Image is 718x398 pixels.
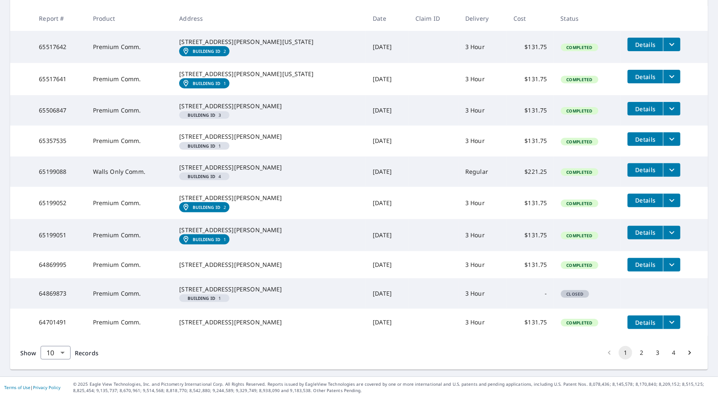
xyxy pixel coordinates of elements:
button: page 1 [619,346,632,360]
td: 65517641 [32,63,86,95]
td: Premium Comm. [86,187,173,219]
span: 4 [183,174,226,178]
span: 3 [183,113,226,117]
a: Privacy Policy [33,384,60,390]
button: Go to next page [683,346,696,360]
span: Completed [562,233,598,239]
td: 65199088 [32,156,86,187]
button: detailsBtn-65517641 [628,70,663,83]
button: detailsBtn-65517642 [628,38,663,51]
em: Building ID [193,237,220,242]
button: filesDropdownBtn-64869995 [663,258,680,272]
span: Completed [562,262,598,268]
div: [STREET_ADDRESS][PERSON_NAME] [179,132,359,141]
div: [STREET_ADDRESS][PERSON_NAME] [179,285,359,294]
td: 64869873 [32,278,86,309]
p: © 2025 Eagle View Technologies, Inc. and Pictometry International Corp. All Rights Reserved. Repo... [73,381,714,394]
td: $131.75 [507,63,554,95]
em: Building ID [188,296,215,300]
td: [DATE] [366,278,409,309]
td: [DATE] [366,187,409,219]
td: Premium Comm. [86,251,173,278]
td: Premium Comm. [86,309,173,336]
span: Completed [562,200,598,206]
button: detailsBtn-65506847 [628,102,663,115]
td: Premium Comm. [86,31,173,63]
span: Details [633,166,658,174]
span: Details [633,73,658,81]
p: | [4,385,60,390]
nav: pagination navigation [601,346,698,360]
button: detailsBtn-65199051 [628,226,663,239]
td: [DATE] [366,31,409,63]
td: Premium Comm. [86,219,173,251]
th: Cost [507,6,554,31]
td: $131.75 [507,251,554,278]
span: Completed [562,44,598,50]
td: 3 Hour [459,95,507,126]
td: Premium Comm. [86,278,173,309]
td: $131.75 [507,309,554,336]
em: Building ID [188,113,215,117]
td: 3 Hour [459,126,507,156]
td: [DATE] [366,63,409,95]
div: [STREET_ADDRESS][PERSON_NAME][US_STATE] [179,70,359,78]
div: [STREET_ADDRESS][PERSON_NAME] [179,102,359,110]
button: filesDropdownBtn-65199051 [663,226,680,239]
a: Building ID1 [179,234,229,244]
td: 3 Hour [459,219,507,251]
td: 65199052 [32,187,86,219]
td: $131.75 [507,31,554,63]
a: Terms of Use [4,384,30,390]
td: [DATE] [366,309,409,336]
button: filesDropdownBtn-65199088 [663,163,680,177]
span: 1 [183,296,226,300]
th: Date [366,6,409,31]
button: detailsBtn-65199088 [628,163,663,177]
th: Address [172,6,366,31]
span: 1 [183,144,226,148]
td: [DATE] [366,95,409,126]
td: 3 Hour [459,31,507,63]
span: Completed [562,77,598,82]
button: Go to page 4 [667,346,680,360]
em: Building ID [193,49,220,54]
td: 64701491 [32,309,86,336]
td: $131.75 [507,219,554,251]
button: filesDropdownBtn-65357535 [663,132,680,146]
a: Building ID2 [179,202,229,212]
span: Completed [562,108,598,114]
button: detailsBtn-64869995 [628,258,663,272]
span: Completed [562,169,598,175]
a: Building ID1 [179,78,229,88]
div: [STREET_ADDRESS][PERSON_NAME][US_STATE] [179,38,359,46]
button: detailsBtn-64701491 [628,316,663,329]
button: detailsBtn-65357535 [628,132,663,146]
span: Details [633,105,658,113]
span: Completed [562,139,598,145]
th: Delivery [459,6,507,31]
button: filesDropdownBtn-65506847 [663,102,680,115]
td: $131.75 [507,187,554,219]
td: [DATE] [366,251,409,278]
td: Premium Comm. [86,63,173,95]
td: Premium Comm. [86,126,173,156]
button: Go to page 3 [651,346,664,360]
td: 3 Hour [459,187,507,219]
div: Show 10 records [41,346,71,360]
td: $131.75 [507,126,554,156]
span: Completed [562,320,598,326]
td: 64869995 [32,251,86,278]
span: Records [75,349,98,357]
button: filesDropdownBtn-65199052 [663,194,680,207]
td: Walls Only Comm. [86,156,173,187]
td: Regular [459,156,507,187]
td: Premium Comm. [86,95,173,126]
em: Building ID [188,174,215,178]
div: 10 [41,341,71,365]
td: - [507,278,554,309]
td: $221.25 [507,156,554,187]
span: Details [633,318,658,327]
div: [STREET_ADDRESS][PERSON_NAME] [179,163,359,172]
button: detailsBtn-65199052 [628,194,663,207]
